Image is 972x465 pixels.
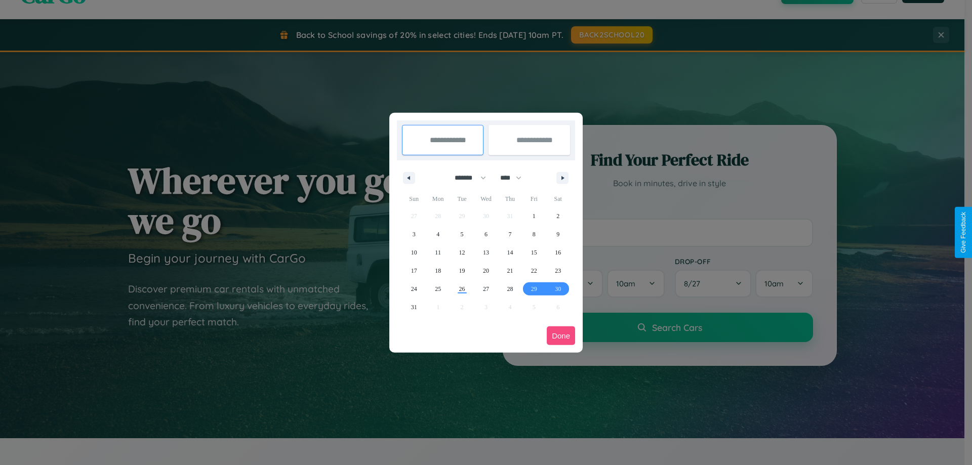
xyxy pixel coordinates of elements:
[411,298,417,316] span: 31
[507,262,513,280] span: 21
[555,280,561,298] span: 30
[546,280,570,298] button: 30
[507,243,513,262] span: 14
[450,191,474,207] span: Tue
[435,262,441,280] span: 18
[474,243,498,262] button: 13
[522,191,546,207] span: Fri
[436,225,439,243] span: 4
[402,191,426,207] span: Sun
[555,262,561,280] span: 23
[461,225,464,243] span: 5
[426,191,450,207] span: Mon
[483,280,489,298] span: 27
[522,207,546,225] button: 1
[411,262,417,280] span: 17
[522,280,546,298] button: 29
[484,225,488,243] span: 6
[546,262,570,280] button: 23
[435,280,441,298] span: 25
[459,243,465,262] span: 12
[402,280,426,298] button: 24
[402,298,426,316] button: 31
[498,280,522,298] button: 28
[426,243,450,262] button: 11
[474,225,498,243] button: 6
[555,243,561,262] span: 16
[522,225,546,243] button: 8
[498,262,522,280] button: 21
[474,280,498,298] button: 27
[556,225,559,243] span: 9
[546,191,570,207] span: Sat
[435,243,441,262] span: 11
[413,225,416,243] span: 3
[450,225,474,243] button: 5
[498,225,522,243] button: 7
[426,280,450,298] button: 25
[450,280,474,298] button: 26
[474,191,498,207] span: Wed
[556,207,559,225] span: 2
[546,225,570,243] button: 9
[411,243,417,262] span: 10
[426,262,450,280] button: 18
[450,262,474,280] button: 19
[411,280,417,298] span: 24
[483,262,489,280] span: 20
[426,225,450,243] button: 4
[402,225,426,243] button: 3
[547,326,575,345] button: Done
[498,191,522,207] span: Thu
[531,243,537,262] span: 15
[508,225,511,243] span: 7
[450,243,474,262] button: 12
[546,207,570,225] button: 2
[533,225,536,243] span: 8
[402,262,426,280] button: 17
[402,243,426,262] button: 10
[546,243,570,262] button: 16
[522,262,546,280] button: 22
[483,243,489,262] span: 13
[507,280,513,298] span: 28
[531,280,537,298] span: 29
[531,262,537,280] span: 22
[522,243,546,262] button: 15
[459,262,465,280] span: 19
[960,212,967,253] div: Give Feedback
[498,243,522,262] button: 14
[459,280,465,298] span: 26
[474,262,498,280] button: 20
[533,207,536,225] span: 1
